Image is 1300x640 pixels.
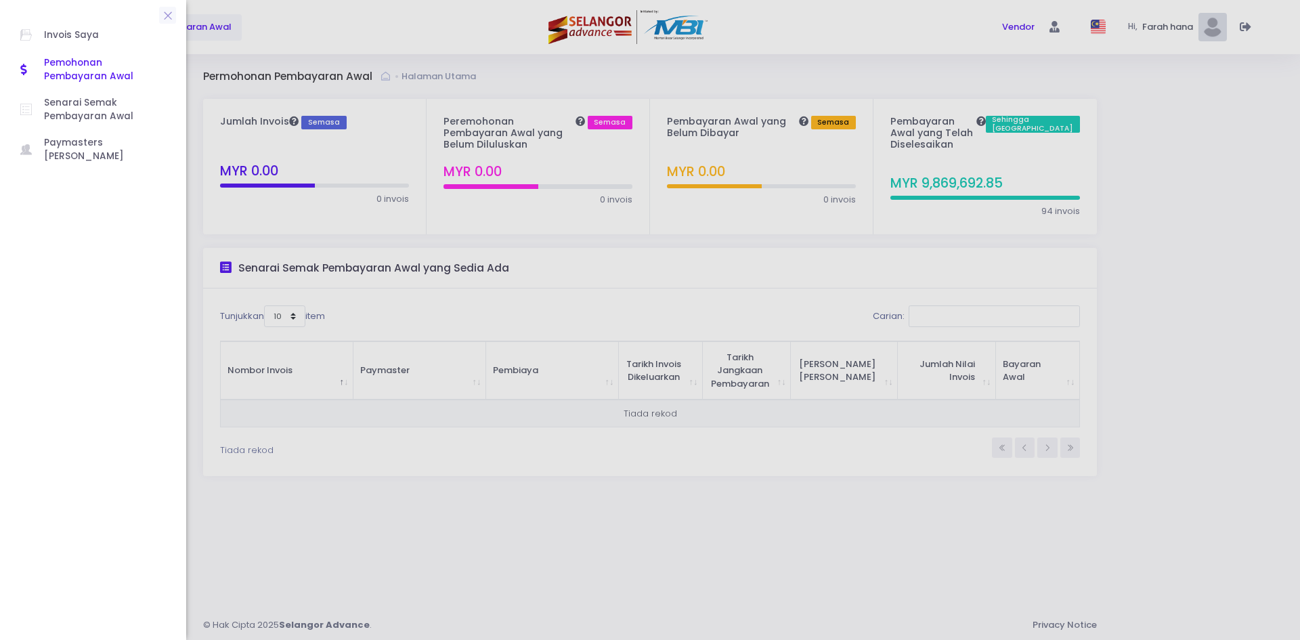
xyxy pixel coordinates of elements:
[7,50,179,90] a: Pemohonan Pembayaran Awal
[7,20,179,50] a: Invois Saya
[7,90,179,130] a: Senarai Semak Pembayaran Awal
[44,26,166,44] span: Invois Saya
[44,96,166,124] span: Senarai Semak Pembayaran Awal
[44,136,166,164] span: Paymasters [PERSON_NAME]
[44,56,166,84] span: Pemohonan Pembayaran Awal
[7,130,179,170] a: Paymasters [PERSON_NAME]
